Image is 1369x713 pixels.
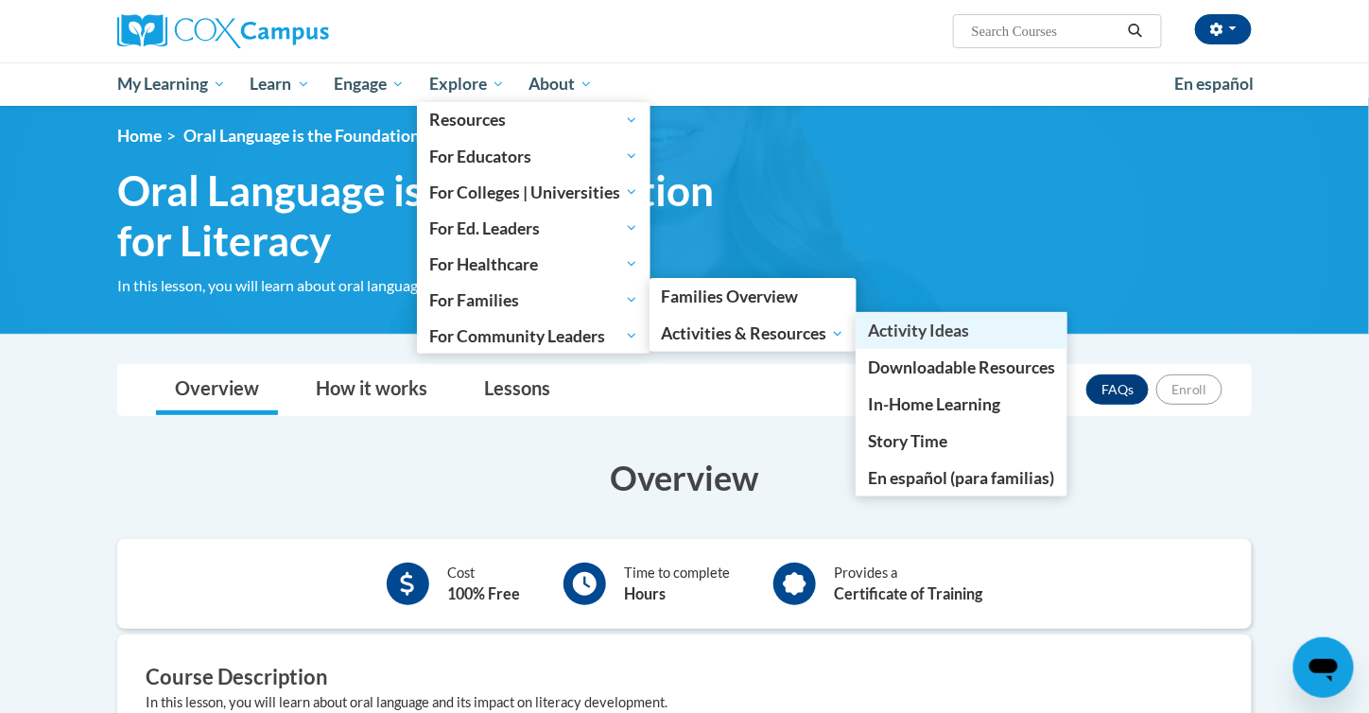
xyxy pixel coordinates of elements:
[429,109,638,131] span: Resources
[117,126,162,146] a: Home
[105,62,238,106] a: My Learning
[1162,64,1266,104] a: En español
[835,563,983,605] div: Provides a
[465,365,569,415] a: Lessons
[417,246,650,282] a: For Healthcare
[321,62,417,106] a: Engage
[238,62,322,106] a: Learn
[650,278,858,315] a: Families Overview
[417,62,517,106] a: Explore
[835,584,983,602] b: Certificate of Training
[297,365,446,415] a: How it works
[89,62,1280,106] div: Main menu
[417,138,650,174] a: For Educators
[856,312,1067,349] a: Activity Ideas
[661,322,844,345] span: Activities & Resources
[429,145,638,167] span: For Educators
[856,349,1067,386] a: Downloadable Resources
[1086,374,1149,405] a: FAQs
[417,174,650,210] a: For Colleges | Universities
[448,584,521,602] b: 100% Free
[856,423,1067,460] a: Story Time
[448,563,521,605] div: Cost
[117,14,329,48] img: Cox Campus
[1195,14,1252,44] button: Account Settings
[429,288,638,311] span: For Families
[529,73,593,96] span: About
[970,20,1121,43] input: Search Courses
[868,394,1000,414] span: In-Home Learning
[146,663,1223,692] h3: Course Description
[156,365,278,415] a: Overview
[417,210,650,246] a: For Ed. Leaders
[650,316,858,352] a: Activities & Resources
[868,431,947,451] span: Story Time
[1156,374,1222,405] button: Enroll
[417,318,650,354] a: For Community Leaders
[868,468,1054,488] span: En español (para familias)
[117,275,770,296] div: In this lesson, you will learn about oral language and its impact on literacy development.
[429,217,638,239] span: For Ed. Leaders
[1293,637,1354,698] iframe: Button to launch messaging window
[334,73,405,96] span: Engage
[868,357,1055,377] span: Downloadable Resources
[661,287,798,306] span: Families Overview
[146,692,1223,713] div: In this lesson, you will learn about oral language and its impact on literacy development.
[868,321,969,340] span: Activity Ideas
[417,282,650,318] a: For Families
[429,181,638,203] span: For Colleges | Universities
[856,386,1067,423] a: In-Home Learning
[183,126,507,146] span: Oral Language is the Foundation for Literacy
[429,324,638,347] span: For Community Leaders
[625,563,731,605] div: Time to complete
[417,102,650,138] a: Resources
[117,73,226,96] span: My Learning
[429,73,505,96] span: Explore
[856,460,1067,496] a: En español (para familias)
[429,252,638,275] span: For Healthcare
[517,62,606,106] a: About
[625,584,667,602] b: Hours
[117,14,477,48] a: Cox Campus
[1121,20,1150,43] button: Search
[117,165,770,266] span: Oral Language is the Foundation for Literacy
[1174,74,1254,94] span: En español
[117,454,1252,501] h3: Overview
[251,73,310,96] span: Learn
